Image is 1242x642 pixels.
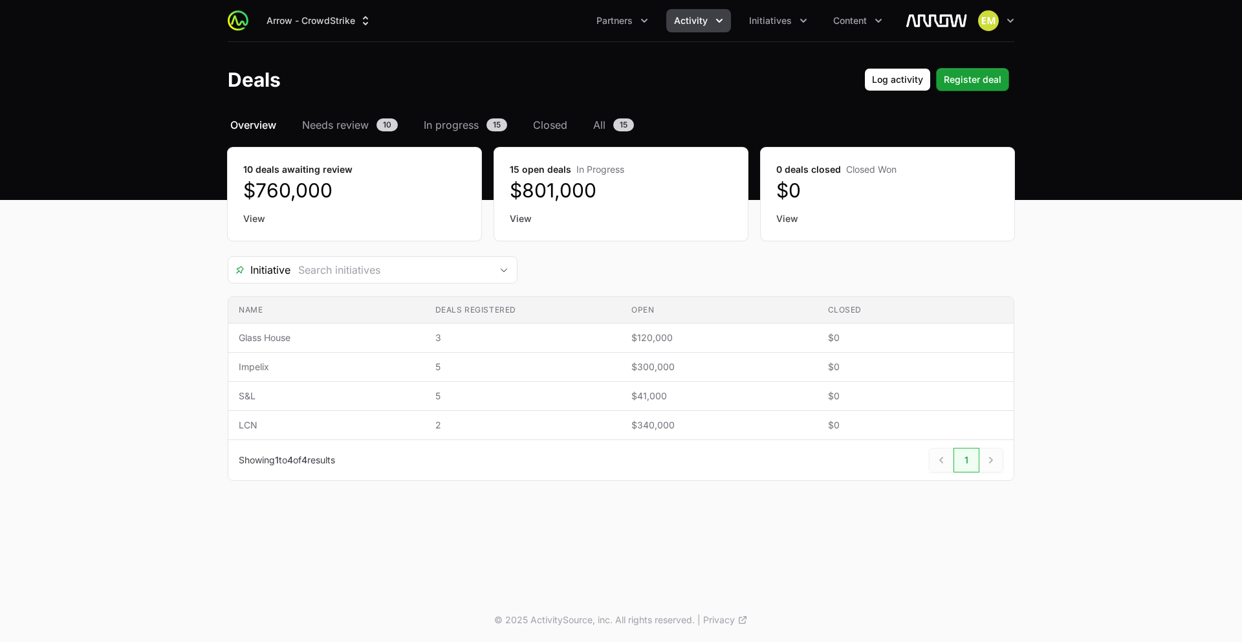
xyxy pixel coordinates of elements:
span: Impelix [239,360,415,373]
span: Content [833,14,867,27]
span: 4 [287,454,293,465]
p: © 2025 ActivitySource, inc. All rights reserved. [494,614,695,626]
span: 5 [435,360,611,373]
dd: $760,000 [243,179,466,202]
th: Deals registered [425,297,622,324]
dd: $801,000 [510,179,732,202]
a: Closed [530,117,570,133]
span: Register deal [944,72,1001,87]
dd: $0 [776,179,999,202]
button: Log activity [864,68,931,91]
span: 5 [435,390,611,403]
span: Initiatives [749,14,792,27]
span: Needs review [302,117,369,133]
div: Initiatives menu [741,9,815,32]
th: Open [621,297,818,324]
span: $0 [828,360,1004,373]
nav: Deals navigation [228,117,1014,133]
span: | [697,614,701,626]
dt: 0 deals closed [776,163,999,176]
button: Activity [666,9,731,32]
span: $120,000 [631,331,807,344]
span: $0 [828,331,1004,344]
section: Deals Filters [228,256,1014,481]
div: Content menu [825,9,890,32]
a: In progress15 [421,117,510,133]
span: LCN [239,419,415,432]
dt: 15 open deals [510,163,732,176]
a: View [243,212,466,225]
a: View [510,212,732,225]
span: $0 [828,419,1004,432]
div: Main navigation [248,9,890,32]
span: 1 [275,454,279,465]
div: Supplier switch menu [259,9,380,32]
img: Eric Mingus [978,10,999,31]
a: Needs review10 [300,117,400,133]
span: S&L [239,390,415,403]
button: Partners [589,9,656,32]
a: All15 [591,117,637,133]
span: $0 [828,390,1004,403]
span: Log activity [872,72,923,87]
div: Activity menu [666,9,731,32]
span: 3 [435,331,611,344]
span: Closed Won [846,164,897,175]
span: Closed [533,117,567,133]
h1: Deals [228,68,281,91]
img: Arrow [906,8,968,34]
dt: 10 deals awaiting review [243,163,466,176]
span: 15 [486,118,507,131]
span: $300,000 [631,360,807,373]
span: In progress [424,117,479,133]
a: 1 [953,448,979,472]
p: Showing to of results [239,454,335,467]
button: Register deal [936,68,1009,91]
th: Closed [818,297,1014,324]
span: Partners [596,14,633,27]
span: Initiative [228,262,290,278]
span: 4 [301,454,307,465]
span: $340,000 [631,419,807,432]
div: Partners menu [589,9,656,32]
a: Privacy [703,614,748,626]
div: Open [491,257,517,283]
span: Overview [230,117,276,133]
a: View [776,212,999,225]
a: Overview [228,117,279,133]
span: $41,000 [631,390,807,403]
button: Content [825,9,890,32]
th: Name [228,297,425,324]
button: Arrow - CrowdStrike [259,9,380,32]
button: Initiatives [741,9,815,32]
span: Glass House [239,331,415,344]
input: Search initiatives [290,257,491,283]
span: 15 [613,118,634,131]
span: 2 [435,419,611,432]
span: Activity [674,14,708,27]
div: Primary actions [864,68,1009,91]
img: ActivitySource [228,10,248,31]
span: 10 [376,118,398,131]
span: All [593,117,605,133]
span: In Progress [576,164,624,175]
